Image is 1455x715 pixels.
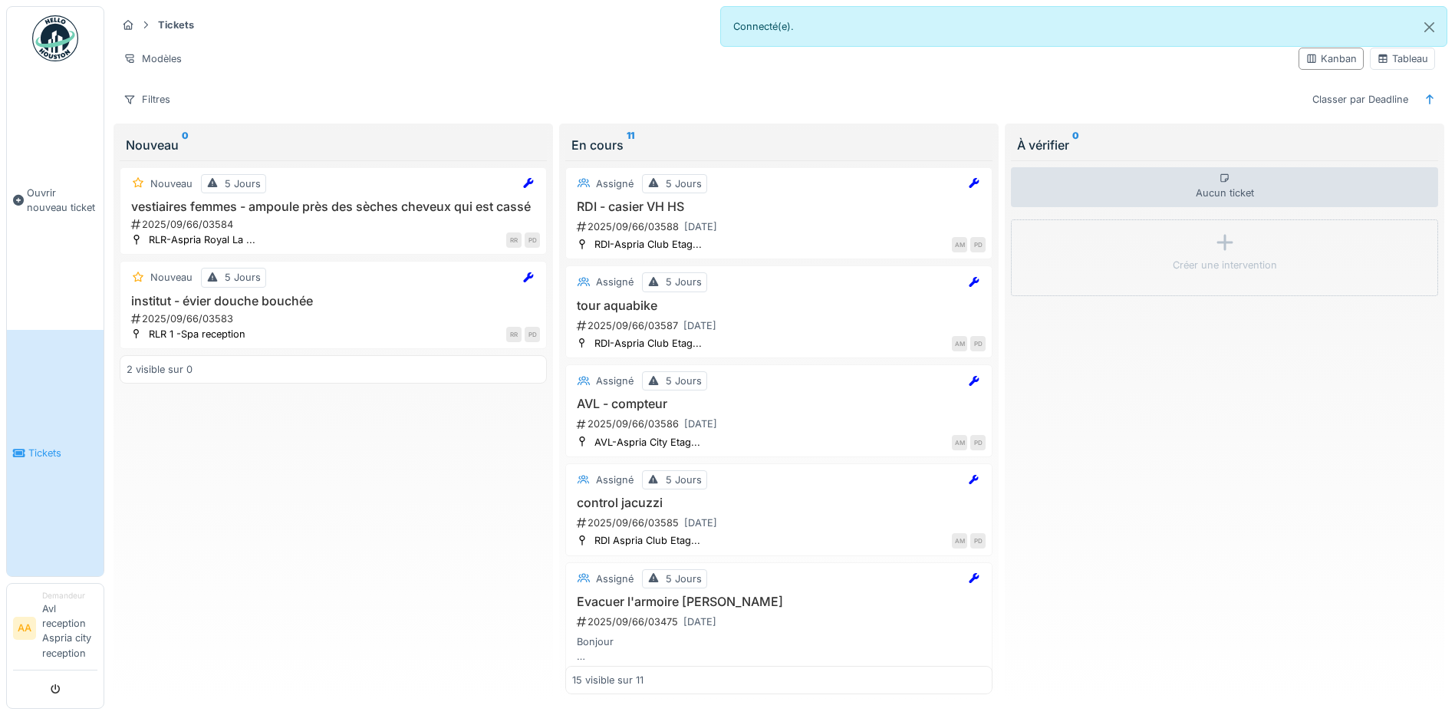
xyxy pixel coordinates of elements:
[575,217,986,236] div: 2025/09/66/03588
[1305,51,1357,66] div: Kanban
[1305,88,1415,110] div: Classer par Deadline
[1017,136,1432,154] div: À vérifier
[1072,136,1079,154] sup: 0
[594,533,700,548] div: RDI Aspria Club Etag...
[130,311,540,326] div: 2025/09/66/03583
[970,237,986,252] div: PD
[572,199,986,214] h3: RDI - casier VH HS
[1377,51,1428,66] div: Tableau
[666,374,702,388] div: 5 Jours
[596,572,634,586] div: Assigné
[1173,258,1277,272] div: Créer une intervention
[572,595,986,609] h3: Evacuer l'armoire [PERSON_NAME]
[28,446,97,460] span: Tickets
[117,88,177,110] div: Filtres
[575,316,986,335] div: 2025/09/66/03587
[225,270,261,285] div: 5 Jours
[149,232,255,247] div: RLR-Aspria Royal La ...
[970,435,986,450] div: PD
[27,186,97,215] span: Ouvrir nouveau ticket
[684,516,717,530] div: [DATE]
[127,294,540,308] h3: institut - évier douche bouchée
[683,318,716,333] div: [DATE]
[666,275,702,289] div: 5 Jours
[13,590,97,671] a: AA DemandeurAvl reception Aspria city reception
[572,634,986,664] div: Bonjour Serait il possible d'évacuer l'armoire [GEOGRAPHIC_DATA] qui se situe en bas? Merci beauc...
[596,374,634,388] div: Assigné
[666,176,702,191] div: 5 Jours
[150,270,193,285] div: Nouveau
[7,330,104,575] a: Tickets
[683,615,716,629] div: [DATE]
[666,572,702,586] div: 5 Jours
[594,435,700,450] div: AVL-Aspria City Etag...
[970,533,986,549] div: PD
[575,414,986,433] div: 2025/09/66/03586
[225,176,261,191] div: 5 Jours
[150,176,193,191] div: Nouveau
[42,590,97,667] li: Avl reception Aspria city reception
[525,232,540,248] div: PD
[596,473,634,487] div: Assigné
[127,362,193,377] div: 2 visible sur 0
[684,417,717,431] div: [DATE]
[575,513,986,532] div: 2025/09/66/03585
[594,237,702,252] div: RDI-Aspria Club Etag...
[127,199,540,214] h3: vestiaires femmes - ampoule près des sèches cheveux qui est cassé
[952,533,967,549] div: AM
[152,18,200,32] strong: Tickets
[1412,7,1447,48] button: Close
[571,136,986,154] div: En cours
[182,136,189,154] sup: 0
[666,473,702,487] div: 5 Jours
[32,15,78,61] img: Badge_color-CXgf-gQk.svg
[594,336,702,351] div: RDI-Aspria Club Etag...
[117,48,189,70] div: Modèles
[572,673,644,687] div: 15 visible sur 11
[525,327,540,342] div: PD
[596,275,634,289] div: Assigné
[952,336,967,351] div: AM
[720,6,1448,47] div: Connecté(e).
[952,237,967,252] div: AM
[572,496,986,510] h3: control jacuzzi
[13,617,36,640] li: AA
[506,327,522,342] div: RR
[596,176,634,191] div: Assigné
[126,136,541,154] div: Nouveau
[149,327,245,341] div: RLR 1 -Spa reception
[7,70,104,330] a: Ouvrir nouveau ticket
[572,397,986,411] h3: AVL - compteur
[952,435,967,450] div: AM
[575,612,986,631] div: 2025/09/66/03475
[42,590,97,601] div: Demandeur
[970,336,986,351] div: PD
[130,217,540,232] div: 2025/09/66/03584
[1011,167,1438,207] div: Aucun ticket
[684,219,717,234] div: [DATE]
[506,232,522,248] div: RR
[627,136,634,154] sup: 11
[572,298,986,313] h3: tour aquabike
